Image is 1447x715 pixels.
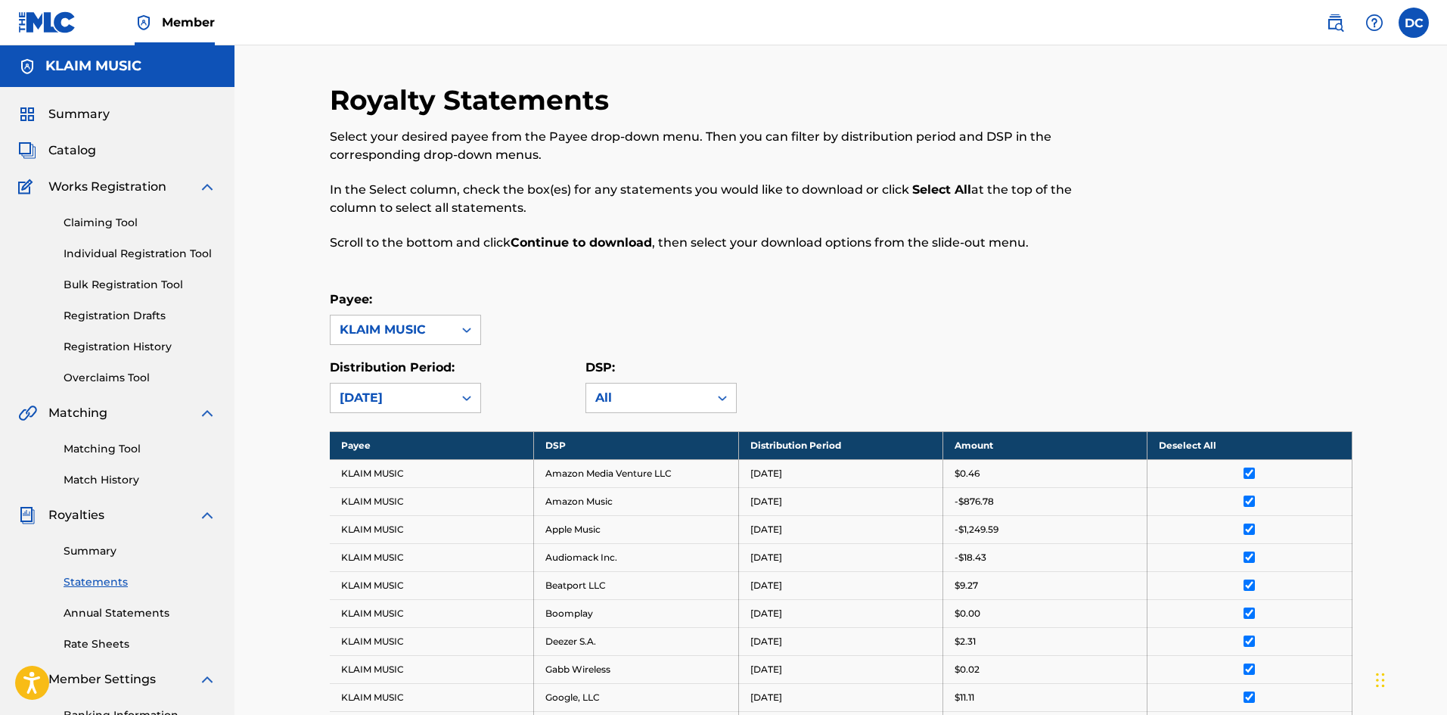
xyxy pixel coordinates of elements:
[330,655,534,683] td: KLAIM MUSIC
[534,599,738,627] td: Boomplay
[48,404,107,422] span: Matching
[738,683,942,711] td: [DATE]
[340,389,444,407] div: [DATE]
[64,246,216,262] a: Individual Registration Tool
[955,663,980,676] p: $0.02
[18,178,38,196] img: Works Registration
[1371,642,1447,715] div: Widget de chat
[330,543,534,571] td: KLAIM MUSIC
[534,487,738,515] td: Amazon Music
[738,515,942,543] td: [DATE]
[330,627,534,655] td: KLAIM MUSIC
[534,571,738,599] td: Beatport LLC
[955,495,994,508] p: -$876.78
[64,605,216,621] a: Annual Statements
[45,58,141,75] h5: KLAIM MUSIC
[64,441,216,457] a: Matching Tool
[18,58,36,76] img: Accounts
[64,277,216,293] a: Bulk Registration Tool
[534,683,738,711] td: Google, LLC
[18,105,36,123] img: Summary
[1147,431,1352,459] th: Deselect All
[1359,8,1390,38] div: Help
[48,670,156,689] span: Member Settings
[534,543,738,571] td: Audiomack Inc.
[330,459,534,487] td: KLAIM MUSIC
[64,472,216,488] a: Match History
[511,235,652,250] strong: Continue to download
[738,487,942,515] td: [DATE]
[18,11,76,33] img: MLC Logo
[738,431,942,459] th: Distribution Period
[330,487,534,515] td: KLAIM MUSIC
[330,83,616,117] h2: Royalty Statements
[330,128,1117,164] p: Select your desired payee from the Payee drop-down menu. Then you can filter by distribution peri...
[738,459,942,487] td: [DATE]
[64,543,216,559] a: Summary
[198,670,216,689] img: expand
[955,467,980,480] p: $0.46
[64,574,216,590] a: Statements
[955,551,986,564] p: -$18.43
[1320,8,1350,38] a: Public Search
[534,515,738,543] td: Apple Music
[534,655,738,683] td: Gabb Wireless
[942,431,1147,459] th: Amount
[738,599,942,627] td: [DATE]
[198,178,216,196] img: expand
[340,321,444,339] div: KLAIM MUSIC
[1405,474,1447,596] iframe: Resource Center
[1326,14,1344,32] img: search
[1371,642,1447,715] iframe: Chat Widget
[330,234,1117,252] p: Scroll to the bottom and click , then select your download options from the slide-out menu.
[955,523,998,536] p: -$1,249.59
[738,627,942,655] td: [DATE]
[64,370,216,386] a: Overclaims Tool
[64,215,216,231] a: Claiming Tool
[48,141,96,160] span: Catalog
[738,543,942,571] td: [DATE]
[1399,8,1429,38] div: User Menu
[330,515,534,543] td: KLAIM MUSIC
[595,389,700,407] div: All
[48,178,166,196] span: Works Registration
[198,506,216,524] img: expand
[330,571,534,599] td: KLAIM MUSIC
[534,459,738,487] td: Amazon Media Venture LLC
[955,635,976,648] p: $2.31
[18,141,96,160] a: CatalogCatalog
[585,360,615,375] label: DSP:
[1376,657,1385,703] div: Arrastrar
[135,14,153,32] img: Top Rightsholder
[198,404,216,422] img: expand
[162,14,215,31] span: Member
[18,141,36,160] img: Catalog
[534,627,738,655] td: Deezer S.A.
[48,105,110,123] span: Summary
[64,636,216,652] a: Rate Sheets
[48,506,104,524] span: Royalties
[64,339,216,355] a: Registration History
[330,292,372,306] label: Payee:
[955,691,974,704] p: $11.11
[1365,14,1383,32] img: help
[18,506,36,524] img: Royalties
[330,181,1117,217] p: In the Select column, check the box(es) for any statements you would like to download or click at...
[738,571,942,599] td: [DATE]
[18,404,37,422] img: Matching
[18,105,110,123] a: SummarySummary
[18,670,36,689] img: Member Settings
[738,655,942,683] td: [DATE]
[955,607,980,620] p: $0.00
[64,308,216,324] a: Registration Drafts
[534,431,738,459] th: DSP
[330,360,455,375] label: Distribution Period:
[912,182,971,197] strong: Select All
[330,431,534,459] th: Payee
[330,683,534,711] td: KLAIM MUSIC
[955,579,978,592] p: $9.27
[330,599,534,627] td: KLAIM MUSIC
